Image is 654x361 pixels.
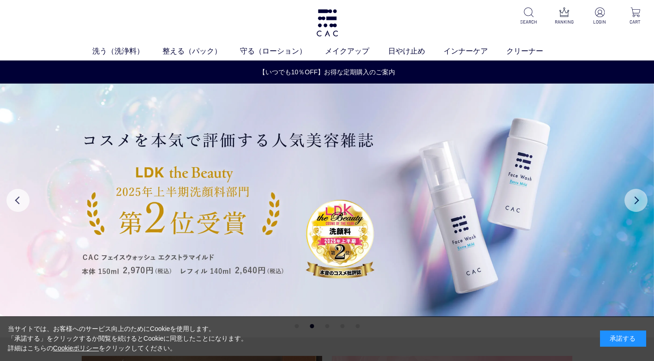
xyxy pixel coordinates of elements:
[53,344,99,352] a: Cookieポリシー
[315,9,339,36] img: logo
[517,7,540,25] a: SEARCH
[240,46,325,57] a: 守る（ローション）
[444,46,506,57] a: インナーケア
[553,7,576,25] a: RANKING
[92,46,162,57] a: 洗う（洗浄料）
[600,331,646,347] div: 承諾する
[517,18,540,25] p: SEARCH
[162,46,240,57] a: 整える（パック）
[624,189,648,212] button: Next
[8,324,248,353] div: 当サイトでは、お客様へのサービス向上のためにCookieを使用します。 「承諾する」をクリックするか閲覧を続けるとCookieに同意したことになります。 詳細はこちらの をクリックしてください。
[588,7,611,25] a: LOGIN
[6,189,30,212] button: Previous
[553,18,576,25] p: RANKING
[506,46,562,57] a: クリーナー
[325,46,388,57] a: メイクアップ
[624,18,647,25] p: CART
[388,46,444,57] a: 日やけ止め
[588,18,611,25] p: LOGIN
[0,67,654,77] a: 【いつでも10％OFF】お得な定期購入のご案内
[624,7,647,25] a: CART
